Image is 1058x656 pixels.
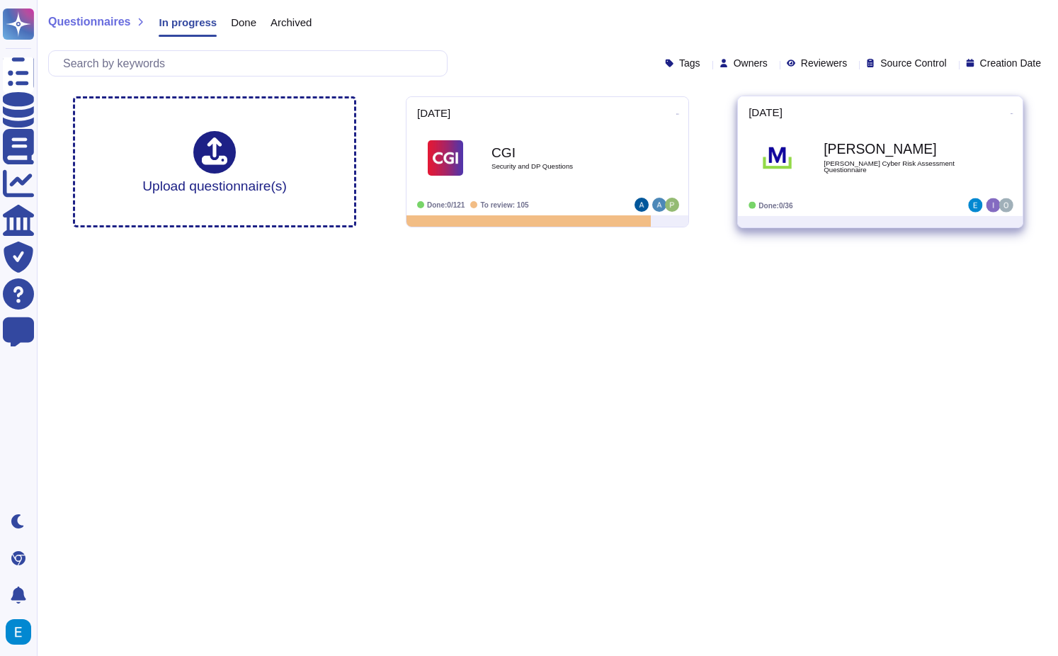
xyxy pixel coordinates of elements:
[271,17,312,28] span: Archived
[491,146,633,159] b: CGI
[824,159,967,173] span: [PERSON_NAME] Cyber Risk Assessment Questionnaire
[427,201,465,209] span: Done: 0/121
[801,58,847,68] span: Reviewers
[480,201,528,209] span: To review: 105
[652,198,666,212] img: user
[48,16,130,28] span: Questionnaires
[980,58,1041,68] span: Creation Date
[428,140,463,176] img: Logo
[3,616,41,647] button: user
[824,142,967,156] b: [PERSON_NAME]
[417,108,450,118] span: [DATE]
[231,17,256,28] span: Done
[749,107,783,118] span: [DATE]
[56,51,447,76] input: Search by keywords
[679,58,700,68] span: Tags
[968,198,982,213] img: user
[665,198,679,212] img: user
[986,198,1000,213] img: user
[758,201,792,209] span: Done: 0/36
[635,198,649,212] img: user
[734,58,768,68] span: Owners
[491,163,633,170] span: Security and DP Questions
[999,198,1013,213] img: user
[159,17,217,28] span: In progress
[6,619,31,645] img: user
[759,140,795,176] img: Logo
[142,131,287,193] div: Upload questionnaire(s)
[880,58,946,68] span: Source Control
